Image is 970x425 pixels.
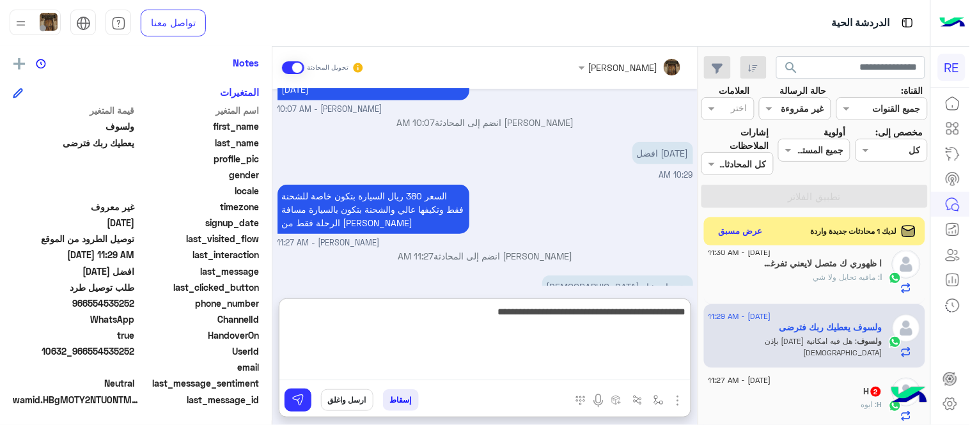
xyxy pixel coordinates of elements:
span: email [137,360,260,374]
button: create order [606,389,627,410]
span: signup_date [137,216,260,229]
img: create order [611,395,622,405]
span: ايوه [861,399,877,409]
img: Logo [940,10,966,36]
span: 2 [13,313,135,326]
span: null [13,168,135,182]
span: last_name [137,136,260,150]
span: [DATE] - 11:30 AM [708,247,771,258]
label: أولوية [824,125,846,139]
span: اسم المتغير [137,104,260,117]
div: RE [938,54,966,81]
span: [DATE] - 11:27 AM [708,375,771,386]
button: عرض مسبق [714,222,769,241]
img: make a call [575,396,586,406]
h6: Notes [233,57,259,68]
img: WhatsApp [889,336,902,348]
img: WhatsApp [889,272,902,284]
img: tab [76,16,91,31]
span: wamid.HBgMOTY2NTU0NTM1MjUyFQIAEhgUM0FFOTJGRTNFRDFDQjRDODg0MDAA [13,393,141,406]
p: 24/8/2025, 10:29 AM [632,142,693,164]
span: توصيل الطرود من الموقع [13,232,135,245]
span: قيمة المتغير [13,104,135,117]
button: Trigger scenario [627,389,648,410]
span: null [13,360,135,374]
span: اليوم افضل [13,265,135,278]
span: timezone [137,200,260,213]
img: select flow [653,395,664,405]
span: 11:27 AM [398,251,434,261]
label: حالة الرسالة [780,84,827,97]
button: ارسل واغلق [321,389,373,411]
img: tab [111,16,126,31]
p: الدردشة الحية [832,15,890,32]
span: يعطيك ربك فترضى [13,136,135,150]
img: userImage [40,13,58,31]
img: profile [13,15,29,31]
span: ChannelId [137,313,260,326]
span: HandoverOn [137,328,260,342]
span: [DATE] - 11:29 AM [708,311,771,322]
span: مافيه تحايل ولا شي [813,272,880,282]
span: 10:07 AM [396,117,435,128]
span: 966554535252 [13,297,135,310]
div: اختر [731,101,749,118]
span: last_visited_flow [137,232,260,245]
span: ولسوف [857,336,882,346]
label: العلامات [719,84,749,97]
span: لديك 1 محادثات جديدة واردة [811,226,897,237]
span: [PERSON_NAME] - 10:07 AM [278,104,382,116]
img: send message [292,394,304,406]
span: null [13,184,135,197]
span: search [784,60,799,75]
span: last_clicked_button [137,281,260,294]
span: 2 [871,387,881,397]
span: last_message_sentiment [137,376,260,390]
span: phone_number [137,297,260,310]
span: profile_pic [137,152,260,166]
button: تطبيق الفلاتر [701,185,928,208]
img: send attachment [670,393,685,408]
img: Trigger scenario [632,395,643,405]
button: إسقاط [383,389,419,411]
p: [PERSON_NAME] انضم إلى المحادثة [278,116,693,129]
span: 10:29 AM [659,170,693,180]
a: tab [106,10,131,36]
span: last_interaction [137,248,260,261]
a: تواصل معنا [141,10,206,36]
p: 24/8/2025, 11:28 AM [542,275,693,298]
span: طلب توصيل طرد [13,281,135,294]
h6: المتغيرات [220,86,259,98]
span: ا [880,272,882,282]
span: ولسوف [13,120,135,133]
button: select flow [648,389,669,410]
p: 24/8/2025, 11:27 AM [278,185,469,234]
span: last_message_id [143,393,259,406]
span: H [877,399,882,409]
label: مخصص إلى: [875,125,923,139]
span: 2025-08-24T08:29:49.9064724Z [13,248,135,261]
p: [PERSON_NAME] انضم إلى المحادثة [278,249,693,263]
span: gender [137,168,260,182]
label: القناة: [901,84,923,97]
h5: ا ظهوري ك متصل لايعني تفرغي للرد [760,258,882,269]
span: هل فيه امكانية اليوم بإذن الله تعالى [765,336,882,357]
img: add [13,58,25,70]
span: غير معروف [13,200,135,213]
span: UserId [137,344,260,358]
span: last_message [137,265,260,278]
img: send voice note [591,393,606,408]
span: 10632_966554535252 [13,344,135,358]
small: تحويل المحادثة [307,63,349,73]
span: true [13,328,135,342]
button: search [776,56,808,84]
span: 2025-08-23T10:49:39.284Z [13,216,135,229]
span: [PERSON_NAME] - 11:27 AM [278,237,380,249]
label: إشارات الملاحظات [701,125,769,153]
h5: ولسوف يعطيك ربك فترضى [779,322,882,333]
img: hulul-logo.png [887,374,932,419]
img: tab [900,15,916,31]
h5: H [864,386,882,397]
span: 0 [13,376,135,390]
img: notes [36,59,46,69]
